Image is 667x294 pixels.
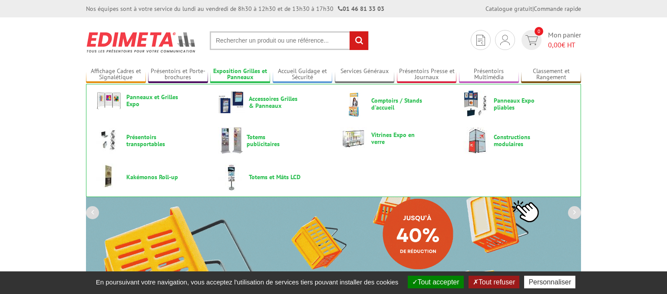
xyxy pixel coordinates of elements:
[126,134,178,147] span: Présentoirs transportables
[126,174,178,180] span: Kakémonos Roll-up
[249,174,301,180] span: Totems et Mâts LCD
[463,127,490,154] img: Constructions modulaires
[463,90,571,117] a: Panneaux Expo pliables
[459,67,519,82] a: Présentoirs Multimédia
[96,90,122,110] img: Panneaux et Grilles Expo
[548,40,581,50] span: € HT
[218,90,327,114] a: Accessoires Grilles & Panneaux
[548,40,561,49] span: 0,00
[340,127,367,150] img: Vitrines Expo en verre
[535,27,543,36] span: 0
[273,67,333,82] a: Accueil Guidage et Sécurité
[519,30,581,50] a: devis rapide 0 Mon panier 0,00€ HT
[218,164,327,190] a: Totems et Mâts LCD
[96,90,204,110] a: Panneaux et Grilles Expo
[335,67,395,82] a: Services Généraux
[96,127,204,154] a: Présentoirs transportables
[210,31,369,50] input: Rechercher un produit ou une référence...
[247,134,299,147] span: Totems publicitaires
[485,5,532,13] a: Catalogue gratuit
[521,67,581,82] a: Classement et Rangement
[494,97,546,111] span: Panneaux Expo pliables
[463,127,571,154] a: Constructions modulaires
[126,94,178,107] span: Panneaux et Grilles Expo
[371,131,423,145] span: Vitrines Expo en verre
[218,127,327,154] a: Totems publicitaires
[371,97,423,111] span: Comptoirs / Stands d'accueil
[524,276,575,288] button: Personnaliser (fenêtre modale)
[218,164,245,190] img: Totems et Mâts LCD
[500,35,510,45] img: devis rapide
[485,4,581,13] div: |
[408,276,464,288] button: Tout accepter
[476,35,485,46] img: devis rapide
[525,35,538,45] img: devis rapide
[86,4,384,13] div: Nos équipes sont à votre service du lundi au vendredi de 8h30 à 12h30 et de 13h30 à 17h30
[338,5,384,13] strong: 01 46 81 33 03
[249,95,301,109] span: Accessoires Grilles & Panneaux
[548,30,581,50] span: Mon panier
[96,164,204,190] a: Kakémonos Roll-up
[96,164,122,190] img: Kakémonos Roll-up
[148,67,208,82] a: Présentoirs et Porte-brochures
[469,276,519,288] button: Tout refuser
[218,90,245,114] img: Accessoires Grilles & Panneaux
[340,90,449,117] a: Comptoirs / Stands d'accueil
[96,127,122,154] img: Présentoirs transportables
[350,31,368,50] input: rechercher
[340,90,367,117] img: Comptoirs / Stands d'accueil
[210,67,270,82] a: Exposition Grilles et Panneaux
[397,67,457,82] a: Présentoirs Presse et Journaux
[92,278,403,286] span: En poursuivant votre navigation, vous acceptez l'utilisation de services tiers pouvant installer ...
[86,26,197,58] img: Présentoir, panneau, stand - Edimeta - PLV, affichage, mobilier bureau, entreprise
[218,127,243,154] img: Totems publicitaires
[463,90,490,117] img: Panneaux Expo pliables
[534,5,581,13] a: Commande rapide
[86,67,146,82] a: Affichage Cadres et Signalétique
[340,127,449,150] a: Vitrines Expo en verre
[494,134,546,147] span: Constructions modulaires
